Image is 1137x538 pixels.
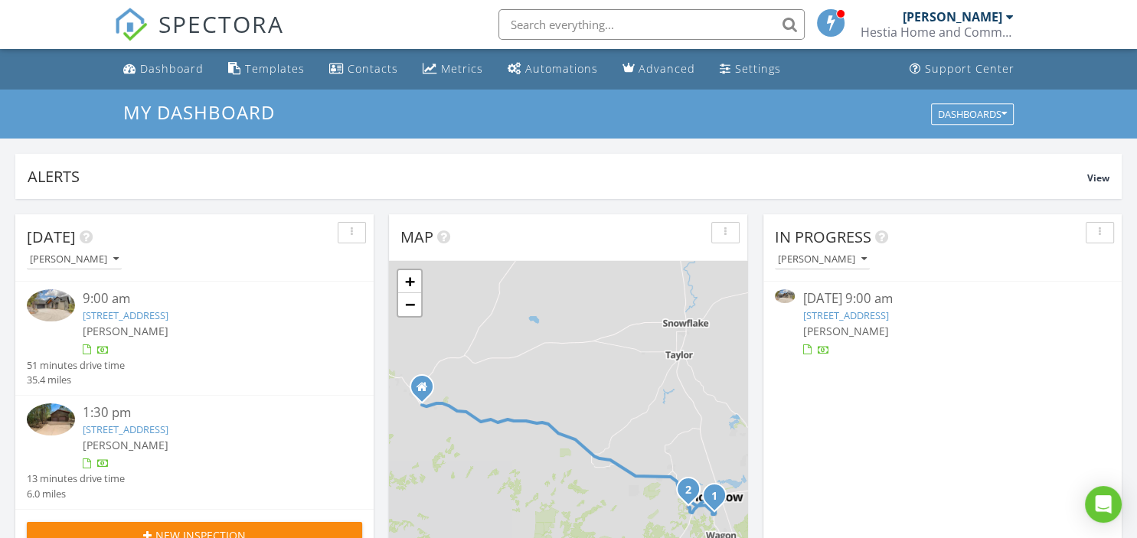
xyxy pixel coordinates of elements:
div: 9:00 am [83,289,335,308]
div: Dashboard [140,61,204,76]
div: [PERSON_NAME] [778,254,867,265]
input: Search everything... [498,9,805,40]
img: 9323567%2Fcover_photos%2FAxH3vur8ZX9Dl9pawZ6v%2Fsmall.webp [775,289,795,303]
div: Hestia Home and Commercial Inspections [861,24,1014,40]
div: Dashboards [938,109,1007,119]
span: My Dashboard [123,99,275,125]
span: [DATE] [27,227,76,247]
span: [PERSON_NAME] [83,438,168,452]
a: Zoom in [398,270,421,293]
a: [DATE] 9:00 am [STREET_ADDRESS] [PERSON_NAME] [775,289,1110,357]
span: In Progress [775,227,871,247]
div: [PERSON_NAME] [903,9,1002,24]
div: 2821 W Maple Ln, Show Low, AZ 85901 [688,489,698,498]
button: Dashboards [931,103,1014,125]
i: 2 [685,485,691,496]
button: [PERSON_NAME] [775,249,870,270]
div: P.O. Box 2418 , Overgaard AZ 85933 [422,386,431,396]
div: 1310 Pine Oaks Dr, Show Low, AZ 85901 [714,495,724,504]
div: [PERSON_NAME] [30,254,119,265]
div: Settings [735,61,781,76]
a: [STREET_ADDRESS] [83,422,168,436]
a: Dashboard [117,55,210,83]
div: 1:30 pm [83,403,335,422]
span: [PERSON_NAME] [83,324,168,338]
a: Metrics [417,55,489,83]
button: [PERSON_NAME] [27,249,122,270]
a: [STREET_ADDRESS] [802,308,888,322]
a: [STREET_ADDRESS] [83,308,168,322]
img: The Best Home Inspection Software - Spectora [114,8,148,41]
div: Alerts [28,166,1087,187]
img: 9360993%2Fcover_photos%2FuRNtEHsJae7Fp56MesOs%2Fsmall.webp [27,403,75,435]
a: Contacts [323,55,404,83]
a: Settings [714,55,787,83]
a: Support Center [903,55,1021,83]
div: Open Intercom Messenger [1085,486,1122,523]
div: [DATE] 9:00 am [802,289,1082,308]
a: Templates [222,55,311,83]
div: 6.0 miles [27,487,125,501]
i: 1 [711,491,717,502]
span: SPECTORA [158,8,284,40]
div: Support Center [925,61,1014,76]
a: Automations (Basic) [502,55,604,83]
div: 51 minutes drive time [27,358,125,373]
a: Zoom out [398,293,421,316]
span: View [1087,171,1109,184]
span: [PERSON_NAME] [802,324,888,338]
div: 35.4 miles [27,373,125,387]
div: Advanced [639,61,695,76]
img: 9323567%2Fcover_photos%2FAxH3vur8ZX9Dl9pawZ6v%2Fsmall.webp [27,289,75,321]
div: Metrics [441,61,483,76]
div: Automations [525,61,598,76]
a: SPECTORA [114,21,284,53]
span: Map [400,227,433,247]
div: 13 minutes drive time [27,471,125,486]
div: Templates [245,61,305,76]
div: Contacts [348,61,398,76]
a: 1:30 pm [STREET_ADDRESS] [PERSON_NAME] 13 minutes drive time 6.0 miles [27,403,362,501]
a: Advanced [616,55,701,83]
a: 9:00 am [STREET_ADDRESS] [PERSON_NAME] 51 minutes drive time 35.4 miles [27,289,362,387]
